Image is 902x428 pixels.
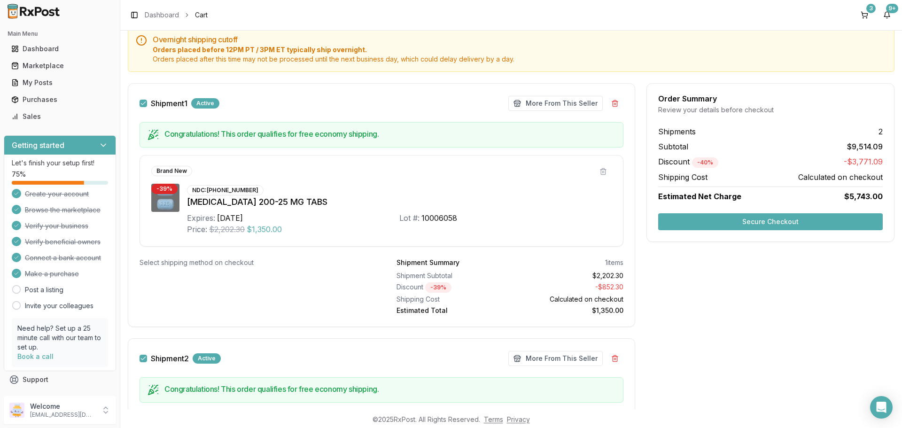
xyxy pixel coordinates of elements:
[879,126,883,137] span: 2
[140,258,366,267] div: Select shipping method on checkout
[605,258,623,267] div: 1 items
[145,10,179,20] a: Dashboard
[195,10,208,20] span: Cart
[25,269,79,279] span: Make a purchase
[658,95,883,102] div: Order Summary
[25,189,89,199] span: Create your account
[151,100,187,107] label: Shipment 1
[217,212,243,224] div: [DATE]
[4,58,116,73] button: Marketplace
[151,184,178,194] div: - 39 %
[870,396,893,419] div: Open Intercom Messenger
[11,95,109,104] div: Purchases
[153,36,886,43] h5: Overnight shipping cutoff
[4,92,116,107] button: Purchases
[658,126,696,137] span: Shipments
[8,108,112,125] a: Sales
[484,415,503,423] a: Terms
[25,237,101,247] span: Verify beneficial owners
[514,306,624,315] div: $1,350.00
[247,224,282,235] span: $1,350.00
[187,212,215,224] div: Expires:
[4,41,116,56] button: Dashboard
[153,54,886,64] span: Orders placed after this time may not be processed until the next business day, which could delay...
[397,282,506,293] div: Discount
[844,156,883,168] span: -$3,771.09
[4,75,116,90] button: My Posts
[857,8,872,23] button: 3
[658,141,688,152] span: Subtotal
[425,282,451,293] div: - 39 %
[886,4,898,13] div: 9+
[11,78,109,87] div: My Posts
[12,170,26,179] span: 75 %
[8,74,112,91] a: My Posts
[844,191,883,202] span: $5,743.00
[658,105,883,115] div: Review your details before checkout
[145,10,208,20] nav: breadcrumb
[8,30,112,38] h2: Main Menu
[4,371,116,388] button: Support
[4,388,116,405] button: Feedback
[25,301,93,311] a: Invite your colleagues
[692,157,718,168] div: - 40 %
[658,192,741,201] span: Estimated Net Charge
[17,324,102,352] p: Need help? Set up a 25 minute call with our team to set up.
[209,224,245,235] span: $2,202.30
[187,224,207,235] div: Price:
[397,258,459,267] div: Shipment Summary
[25,253,101,263] span: Connect a bank account
[11,44,109,54] div: Dashboard
[397,271,506,280] div: Shipment Subtotal
[4,4,64,19] img: RxPost Logo
[151,184,179,212] img: Descovy 200-25 MG TABS
[399,212,420,224] div: Lot #:
[508,351,603,366] button: More From This Seller
[847,141,883,152] span: $9,514.09
[11,112,109,121] div: Sales
[12,140,64,151] h3: Getting started
[187,195,612,209] div: [MEDICAL_DATA] 200-25 MG TABS
[508,96,603,111] button: More From This Seller
[30,402,95,411] p: Welcome
[397,295,506,304] div: Shipping Cost
[8,40,112,57] a: Dashboard
[514,271,624,280] div: $2,202.30
[30,411,95,419] p: [EMAIL_ADDRESS][DOMAIN_NAME]
[866,4,876,13] div: 3
[397,306,506,315] div: Estimated Total
[658,157,718,166] span: Discount
[191,98,219,109] div: Active
[11,61,109,70] div: Marketplace
[8,91,112,108] a: Purchases
[514,282,624,293] div: - $852.30
[193,353,221,364] div: Active
[4,109,116,124] button: Sales
[153,45,886,54] span: Orders placed before 12PM PT / 3PM ET typically ship overnight.
[658,171,708,183] span: Shipping Cost
[514,295,624,304] div: Calculated on checkout
[12,158,108,168] p: Let's finish your setup first!
[164,130,615,138] h5: Congratulations! This order qualifies for free economy shipping.
[164,385,615,393] h5: Congratulations! This order qualifies for free economy shipping.
[23,392,54,401] span: Feedback
[187,185,264,195] div: NDC: [PHONE_NUMBER]
[151,166,192,176] div: Brand New
[9,403,24,418] img: User avatar
[8,57,112,74] a: Marketplace
[151,355,189,362] label: Shipment 2
[658,213,883,230] button: Secure Checkout
[421,212,457,224] div: 10006058
[507,415,530,423] a: Privacy
[25,205,101,215] span: Browse the marketplace
[798,171,883,183] span: Calculated on checkout
[25,285,63,295] a: Post a listing
[17,352,54,360] a: Book a call
[25,221,88,231] span: Verify your business
[879,8,894,23] button: 9+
